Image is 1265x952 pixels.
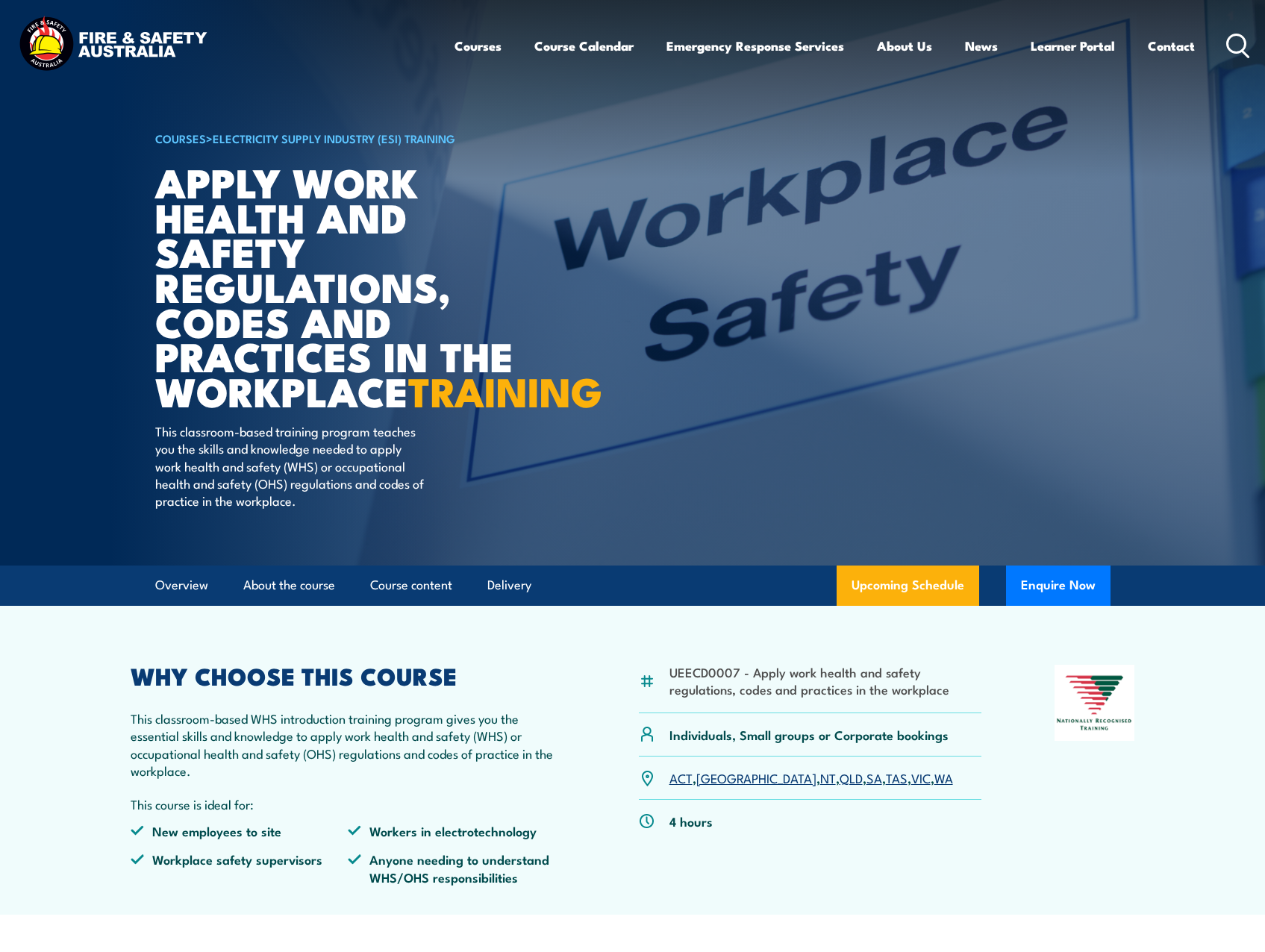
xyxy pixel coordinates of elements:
[669,769,953,786] p: , , , , , , ,
[534,26,634,66] a: Course Calendar
[1006,566,1111,606] button: Enquire Now
[866,768,882,786] a: SA
[131,710,566,780] p: This classroom-based WHS introduction training program gives you the essential skills and knowled...
[348,822,566,839] li: Workers in electrotechnology
[965,26,998,66] a: News
[408,359,602,421] strong: TRAINING
[155,422,428,510] p: This classroom-based training program teaches you the skills and knowledge needed to apply work h...
[669,812,713,830] p: 4 hours
[696,768,816,786] a: [GEOGRAPHIC_DATA]
[840,768,863,786] a: QLD
[1148,26,1195,66] a: Contact
[669,726,949,743] p: Individuals, Small groups or Corporate bookings
[886,768,908,786] a: TAS
[131,795,566,812] p: This course is ideal for:
[487,566,531,605] a: Delivery
[348,851,566,886] li: Anyone needing to understand WHS/OHS responsibilities
[155,130,206,146] a: COURSES
[877,26,932,66] a: About Us
[155,164,524,408] h1: Apply work health and safety regulations, codes and practices in the workplace
[131,665,566,686] h2: WHY CHOOSE THIS COURSE
[243,566,335,605] a: About the course
[669,768,693,786] a: ACT
[213,130,455,146] a: Electricity Supply Industry (ESI) Training
[820,768,836,786] a: NT
[934,768,953,786] a: WA
[1031,26,1115,66] a: Learner Portal
[155,566,208,605] a: Overview
[131,851,349,886] li: Workplace safety supervisors
[837,566,979,606] a: Upcoming Schedule
[911,768,931,786] a: VIC
[455,26,502,66] a: Courses
[370,566,452,605] a: Course content
[155,129,524,147] h6: >
[1055,665,1135,741] img: Nationally Recognised Training logo.
[666,26,844,66] a: Emergency Response Services
[131,822,349,839] li: New employees to site
[669,663,982,698] li: UEECD0007 - Apply work health and safety regulations, codes and practices in the workplace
